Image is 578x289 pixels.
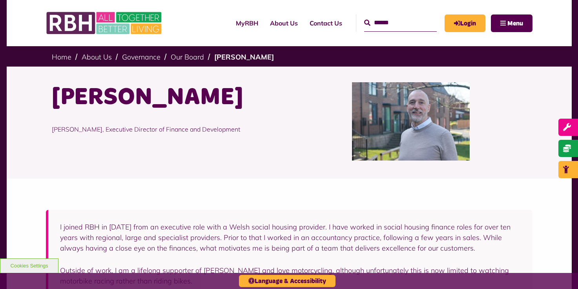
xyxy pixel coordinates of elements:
img: RBH [46,8,164,38]
p: [PERSON_NAME], Executive Director of Finance and Development [52,113,283,146]
iframe: Netcall Web Assistant for live chat [543,254,578,289]
a: MyRBH [445,14,485,32]
img: Simon Mellor [352,82,470,161]
p: I joined RBH in [DATE] from an executive role with a Welsh social housing provider. I have worked... [60,222,521,253]
a: MyRBH [230,13,264,34]
button: Language & Accessibility [239,275,335,287]
a: Contact Us [304,13,348,34]
a: About Us [264,13,304,34]
a: [PERSON_NAME] [214,52,274,61]
a: About Us [82,52,112,61]
a: Our Board [171,52,204,61]
a: Governance [122,52,160,61]
p: Outside of work, I am a lifelong supporter of [PERSON_NAME] and love motorcycling, although unfor... [60,265,521,286]
span: Menu [507,20,523,27]
h1: [PERSON_NAME] [52,82,283,113]
button: Navigation [491,14,532,32]
a: Home [52,52,71,61]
